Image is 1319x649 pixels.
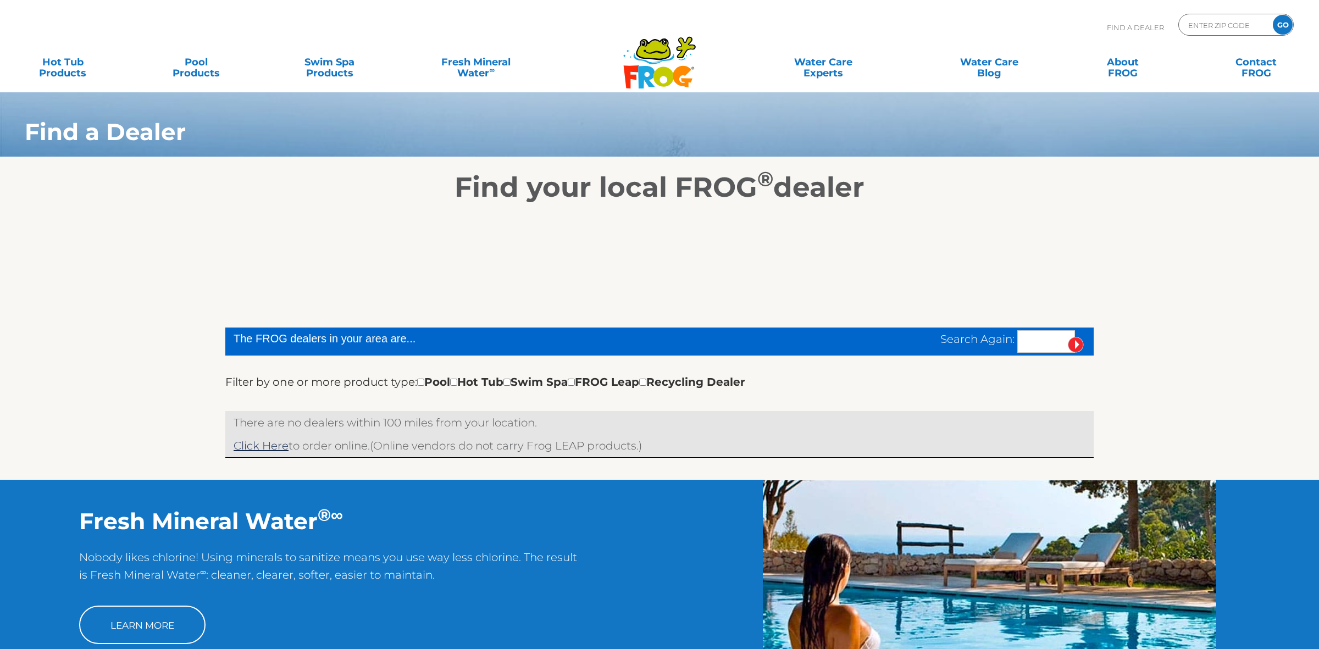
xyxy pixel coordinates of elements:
h1: Find a Dealer [25,119,1181,145]
h2: Fresh Mineral Water [79,507,580,535]
p: (Online vendors do not carry Frog LEAP products.) [234,437,1085,454]
a: PoolProducts [145,51,248,73]
a: Water CareBlog [938,51,1041,73]
img: Frog Products Logo [617,22,702,89]
div: The FROG dealers in your area are... [234,330,664,347]
a: Learn More [79,606,206,644]
span: Search Again: [940,332,1015,346]
p: Nobody likes chlorine! Using minerals to sanitize means you use way less chlorine. The result is ... [79,548,580,595]
input: GO [1273,15,1293,35]
sup: ∞ [200,567,206,577]
h2: Find your local FROG dealer [8,171,1311,204]
a: Water CareExperts [739,51,908,73]
sup: ® [757,167,773,191]
div: Pool Hot Tub Swim Spa FROG Leap Recycling Dealer [417,373,745,391]
input: Submit [1068,337,1084,353]
a: ContactFROG [1204,51,1308,73]
sup: ∞ [489,65,495,74]
sup: ∞ [331,504,343,525]
p: There are no dealers within 100 miles from your location. [234,414,1085,431]
a: Fresh MineralWater∞ [411,51,541,73]
a: Swim SpaProducts [278,51,381,73]
a: AboutFROG [1071,51,1174,73]
span: to order online. [234,439,370,452]
p: Find A Dealer [1107,14,1164,41]
a: Click Here [234,439,289,452]
label: Filter by one or more product type: [225,373,417,391]
sup: ® [318,504,331,525]
a: Hot TubProducts [11,51,115,73]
